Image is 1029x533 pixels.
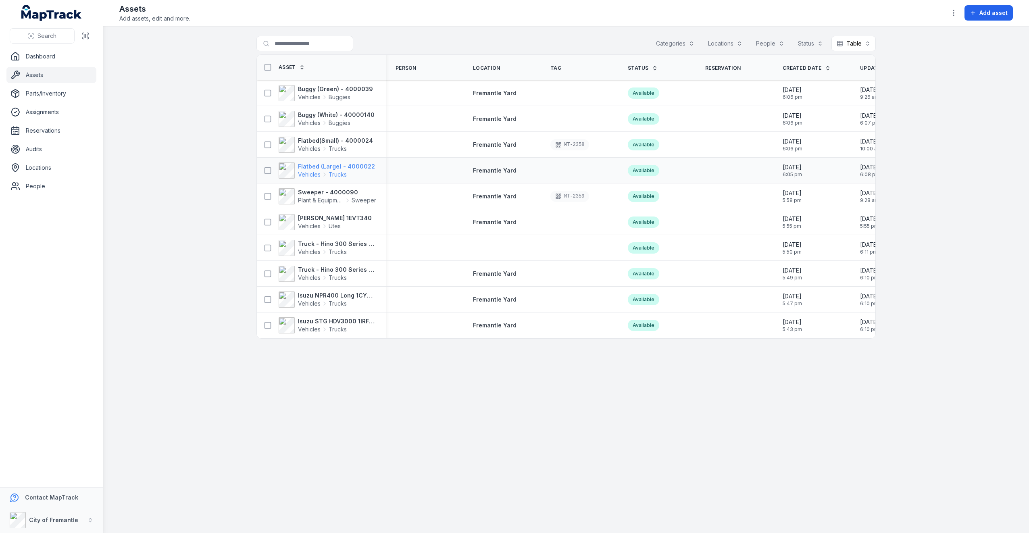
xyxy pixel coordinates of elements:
[329,119,350,127] span: Buggies
[279,214,372,230] a: [PERSON_NAME] 1EVT340VehiclesUtes
[783,318,802,333] time: 23/09/2025, 5:43:42 pm
[831,36,876,51] button: Table
[6,160,96,176] a: Locations
[783,197,802,204] span: 5:58 pm
[473,115,517,123] a: Fremantle Yard
[298,214,372,222] strong: [PERSON_NAME] 1EVT340
[628,87,659,99] div: Available
[703,36,748,51] button: Locations
[298,291,376,300] strong: Isuzu NPR400 Long 1CYD773
[279,85,373,101] a: Buggy (Green) - 4000039VehiclesBuggies
[783,137,802,146] span: [DATE]
[329,222,341,230] span: Utes
[628,65,658,71] a: Status
[860,163,880,171] span: [DATE]
[298,266,376,274] strong: Truck - Hino 300 Series 1IFQ413
[298,93,321,101] span: Vehicles
[860,86,879,100] time: 03/10/2025, 9:26:22 am
[783,137,802,152] time: 23/09/2025, 6:06:17 pm
[628,113,659,125] div: Available
[298,240,376,248] strong: Truck - Hino 300 Series 1GIR988
[783,318,802,326] span: [DATE]
[298,119,321,127] span: Vehicles
[279,291,376,308] a: Isuzu NPR400 Long 1CYD773VehiclesTrucks
[751,36,789,51] button: People
[860,249,879,255] span: 6:11 pm
[783,163,802,178] time: 23/09/2025, 6:05:51 pm
[860,120,880,126] span: 6:07 pm
[473,167,517,175] a: Fremantle Yard
[473,321,517,329] a: Fremantle Yard
[860,292,879,307] time: 23/09/2025, 6:10:14 pm
[21,5,82,21] a: MapTrack
[860,137,881,152] time: 03/10/2025, 10:00:48 am
[6,48,96,65] a: Dashboard
[860,189,879,197] span: [DATE]
[279,137,373,153] a: Flatbed(Small) - 4000024VehiclesTrucks
[628,191,659,202] div: Available
[298,188,376,196] strong: Sweeper - 4000090
[783,112,802,126] time: 23/09/2025, 6:06:37 pm
[473,296,517,304] a: Fremantle Yard
[860,65,900,71] span: Updated Date
[783,94,802,100] span: 6:06 pm
[473,141,517,148] span: Fremantle Yard
[860,112,880,120] span: [DATE]
[473,192,517,200] a: Fremantle Yard
[783,189,802,204] time: 23/09/2025, 5:58:47 pm
[298,248,321,256] span: Vehicles
[860,241,879,255] time: 23/09/2025, 6:11:00 pm
[279,162,375,179] a: Flatbed (Large) - 4000022VehiclesTrucks
[964,5,1013,21] button: Add asset
[628,165,659,176] div: Available
[473,322,517,329] span: Fremantle Yard
[860,137,881,146] span: [DATE]
[352,196,376,204] span: Sweeper
[6,85,96,102] a: Parts/Inventory
[860,146,881,152] span: 10:00 am
[473,115,517,122] span: Fremantle Yard
[298,137,373,145] strong: Flatbed(Small) - 4000024
[6,67,96,83] a: Assets
[298,145,321,153] span: Vehicles
[783,292,802,300] span: [DATE]
[783,163,802,171] span: [DATE]
[6,141,96,157] a: Audits
[860,163,880,178] time: 23/09/2025, 6:08:45 pm
[860,241,879,249] span: [DATE]
[783,189,802,197] span: [DATE]
[860,318,879,333] time: 23/09/2025, 6:10:26 pm
[783,120,802,126] span: 6:06 pm
[25,494,78,501] strong: Contact MapTrack
[473,193,517,200] span: Fremantle Yard
[783,171,802,178] span: 6:05 pm
[860,223,879,229] span: 5:55 pm
[329,171,347,179] span: Trucks
[298,85,373,93] strong: Buggy (Green) - 4000039
[860,292,879,300] span: [DATE]
[860,189,879,204] time: 03/10/2025, 9:28:22 am
[783,266,802,281] time: 23/09/2025, 5:49:07 pm
[473,218,517,226] a: Fremantle Yard
[860,300,879,307] span: 6:10 pm
[29,516,78,523] strong: City of Fremantle
[279,240,376,256] a: Truck - Hino 300 Series 1GIR988VehiclesTrucks
[783,326,802,333] span: 5:43 pm
[783,241,802,255] time: 23/09/2025, 5:50:02 pm
[279,317,376,333] a: Isuzu STG HDV3000 1IRF354VehiclesTrucks
[279,266,376,282] a: Truck - Hino 300 Series 1IFQ413VehiclesTrucks
[860,275,879,281] span: 6:10 pm
[979,9,1008,17] span: Add asset
[298,317,376,325] strong: Isuzu STG HDV3000 1IRF354
[550,191,589,202] div: MT-2359
[628,320,659,331] div: Available
[705,65,741,71] span: Reservation
[396,65,417,71] span: Person
[783,86,802,94] span: [DATE]
[860,65,909,71] a: Updated Date
[783,300,802,307] span: 5:47 pm
[279,188,376,204] a: Sweeper - 4000090Plant & EquipmentSweeper
[473,219,517,225] span: Fremantle Yard
[783,292,802,307] time: 23/09/2025, 5:47:36 pm
[628,217,659,228] div: Available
